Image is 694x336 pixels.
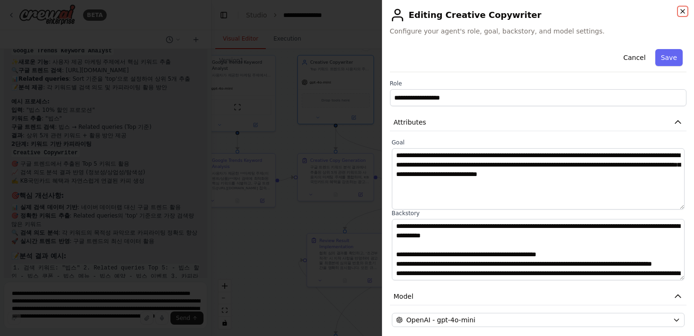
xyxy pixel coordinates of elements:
h2: Editing Creative Copywriter [390,8,687,23]
label: Goal [392,139,685,146]
button: Attributes [390,114,687,131]
button: Model [390,288,687,305]
span: Attributes [394,118,426,127]
button: Save [655,49,683,66]
label: Backstory [392,210,685,217]
button: Cancel [618,49,651,66]
span: OpenAI - gpt-4o-mini [406,315,475,325]
span: Configure your agent's role, goal, backstory, and model settings. [390,26,687,36]
button: OpenAI - gpt-4o-mini [392,313,685,327]
span: Model [394,292,414,301]
label: Role [390,80,687,87]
